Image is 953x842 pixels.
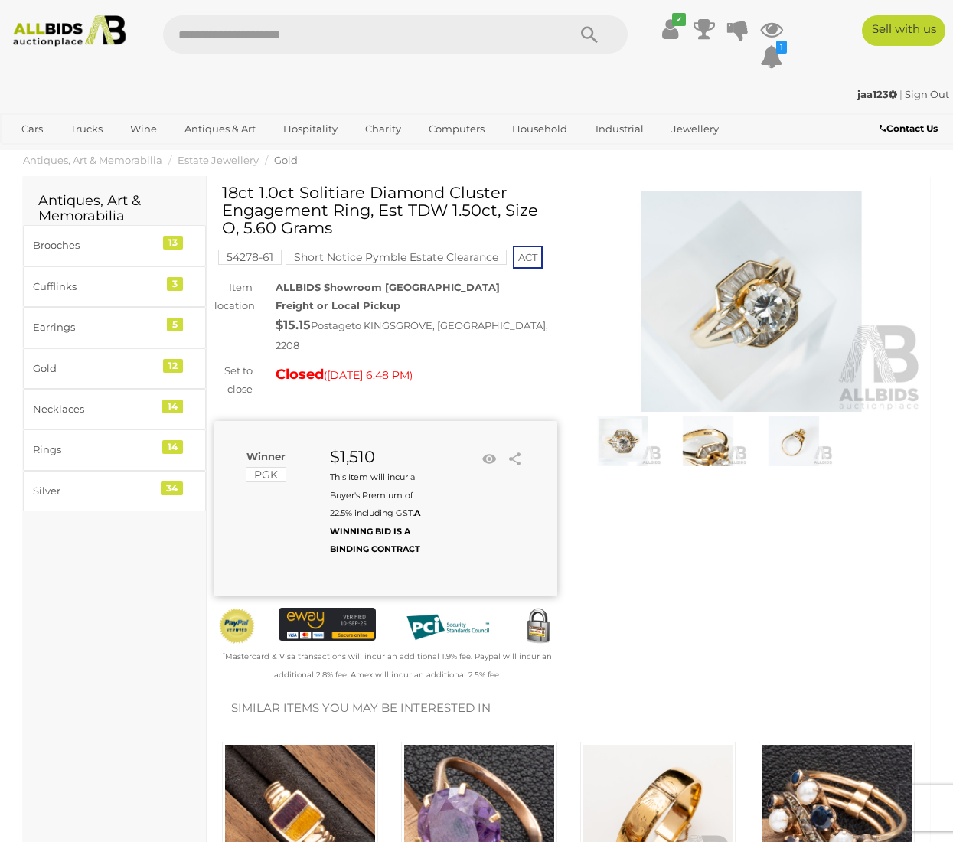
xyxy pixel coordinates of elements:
div: 5 [167,318,183,331]
a: Household [502,116,577,142]
a: 54278-61 [218,251,282,263]
a: Hospitality [273,116,348,142]
strong: ALLBIDS Showroom [GEOGRAPHIC_DATA] [276,281,500,293]
strong: jaa123 [857,88,897,100]
a: Contact Us [880,120,942,137]
span: | [899,88,902,100]
a: Cars [11,116,53,142]
li: Watch this item [478,448,501,471]
a: Wine [120,116,167,142]
img: 18ct 1.0ct Solitiare Diamond Cluster Engagement Ring, Est TDW 1.50ct, Size O, 5.60 Grams [584,416,662,466]
div: 34 [161,481,183,495]
mark: 54278-61 [218,250,282,265]
div: Item location [203,279,264,315]
strong: $1,510 [330,447,375,466]
a: Computers [419,116,494,142]
img: Allbids.com.au [7,15,132,47]
div: Gold [33,360,159,377]
div: 13 [163,236,183,250]
img: 18ct 1.0ct Solitiare Diamond Cluster Engagement Ring, Est TDW 1.50ct, Size O, 5.60 Grams [669,416,747,466]
div: 14 [162,440,183,454]
div: 14 [162,400,183,413]
div: Rings [33,441,159,459]
div: Postage [276,315,557,354]
img: PCI DSS compliant [399,608,496,647]
a: Necklaces 14 [23,389,206,429]
img: Secured by Rapid SSL [520,608,557,645]
div: Necklaces [33,400,159,418]
i: 1 [776,41,787,54]
a: Earrings 5 [23,307,206,348]
a: Charity [355,116,411,142]
img: eWAY Payment Gateway [279,608,376,640]
div: Set to close [203,362,264,398]
div: 12 [163,359,183,373]
a: 1 [760,43,783,70]
h2: Antiques, Art & Memorabilia [38,194,191,224]
a: Gold [274,154,298,166]
a: Trucks [60,116,113,142]
div: Earrings [33,318,159,336]
small: This Item will incur a Buyer's Premium of 22.5% including GST. [330,472,420,554]
mark: Short Notice Pymble Estate Clearance [286,250,507,265]
small: Mastercard & Visa transactions will incur an additional 1.9% fee. Paypal will incur an additional... [223,651,552,679]
a: Short Notice Pymble Estate Clearance [286,251,507,263]
a: Antiques, Art & Memorabilia [23,154,162,166]
a: Antiques & Art [175,116,266,142]
span: ( ) [324,369,413,381]
strong: Freight or Local Pickup [276,299,400,312]
strong: Closed [276,366,324,383]
a: [GEOGRAPHIC_DATA] [127,142,256,167]
a: Silver 34 [23,471,206,511]
span: [DATE] 6:48 PM [327,368,410,382]
a: Jewellery [661,116,729,142]
span: to KINGSGROVE, [GEOGRAPHIC_DATA], 2208 [276,319,548,351]
span: ACT [513,246,543,269]
b: Winner [246,450,286,462]
b: A WINNING BID IS A BINDING CONTRACT [330,507,420,554]
a: ✔ [659,15,682,43]
i: ✔ [672,13,686,26]
a: Sign Out [905,88,949,100]
button: Search [551,15,628,54]
img: 18ct 1.0ct Solitiare Diamond Cluster Engagement Ring, Est TDW 1.50ct, Size O, 5.60 Grams [755,416,833,466]
img: 18ct 1.0ct Solitiare Diamond Cluster Engagement Ring, Est TDW 1.50ct, Size O, 5.60 Grams [580,191,923,412]
div: Brooches [33,237,159,254]
a: Industrial [586,116,654,142]
img: Official PayPal Seal [218,608,256,644]
h1: 18ct 1.0ct Solitiare Diamond Cluster Engagement Ring, Est TDW 1.50ct, Size O, 5.60 Grams [222,184,553,237]
strong: $15.15 [276,318,311,332]
a: Sports [68,142,119,167]
a: Rings 14 [23,429,206,470]
a: Gold 12 [23,348,206,389]
a: Cufflinks 3 [23,266,206,307]
h2: Similar items you may be interested in [231,702,906,715]
a: Sell with us [862,15,946,46]
a: Office [11,142,60,167]
a: jaa123 [857,88,899,100]
a: Estate Jewellery [178,154,259,166]
mark: PGK [246,467,286,482]
div: Silver [33,482,159,500]
div: 3 [167,277,183,291]
b: Contact Us [880,122,938,134]
div: Cufflinks [33,278,159,295]
a: Brooches 13 [23,225,206,266]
